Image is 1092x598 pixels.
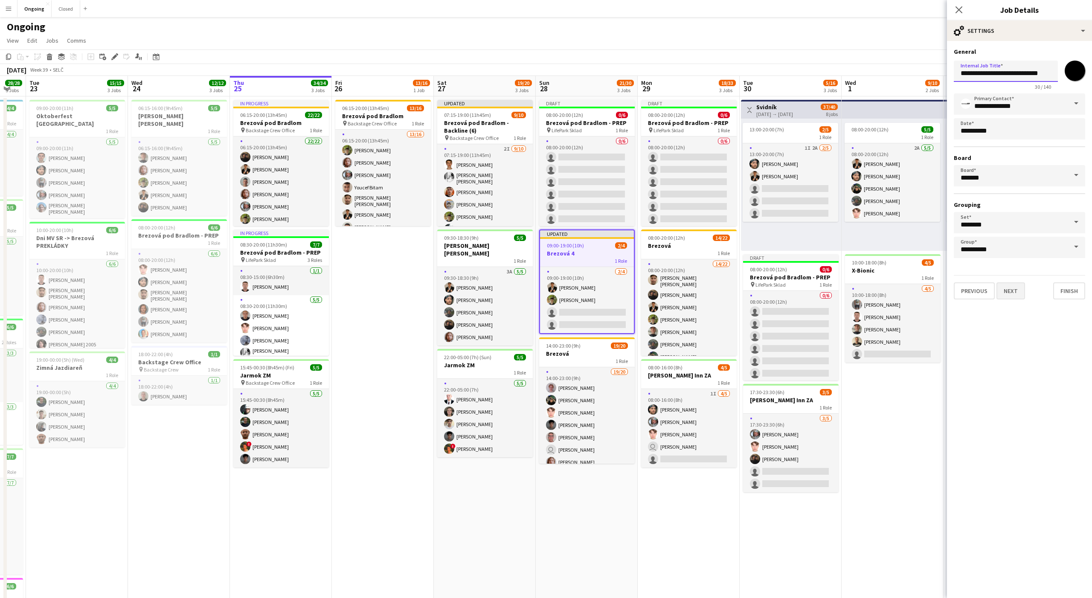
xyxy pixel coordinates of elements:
[718,364,730,371] span: 4/5
[819,134,831,140] span: 1 Role
[750,266,787,273] span: 08:00-20:00 (12h)
[208,240,220,246] span: 1 Role
[240,241,287,248] span: 08:30-20:00 (11h30m)
[5,80,22,86] span: 28/28
[36,357,84,363] span: 19:00-00:00 (5h) (Wed)
[546,343,581,349] span: 14:00-23:00 (9h)
[246,257,276,263] span: LifePark Sklad
[648,235,685,241] span: 08:00-20:00 (12h)
[29,137,125,218] app-card-role: 5/509:00-20:00 (11h)[PERSON_NAME][PERSON_NAME][PERSON_NAME][PERSON_NAME][PERSON_NAME] [PERSON_NAME]
[131,100,227,216] app-job-card: 06:15-16:00 (9h45m)5/5[PERSON_NAME] [PERSON_NAME]1 Role5/506:15-16:00 (9h45m)[PERSON_NAME][PERSON...
[717,380,730,386] span: 1 Role
[947,4,1092,15] h3: Job Details
[719,80,736,86] span: 18/33
[921,275,934,281] span: 1 Role
[713,235,730,241] span: 14/22
[138,351,173,357] span: 18:00-22:00 (4h)
[335,100,431,226] div: 06:15-20:00 (13h45m)13/16Brezová pod Bradlom Backstage Crew Office1 Role13/1606:15-20:00 (13h45m)...
[4,227,16,234] span: 1 Role
[208,128,220,134] span: 1 Role
[615,258,627,264] span: 1 Role
[641,136,737,227] app-card-role: 0/608:00-20:00 (12h)
[46,37,58,44] span: Jobs
[844,84,856,93] span: 1
[106,128,118,134] span: 1 Role
[540,267,634,333] app-card-role: 2/409:00-19:00 (10h)[PERSON_NAME][PERSON_NAME]
[641,259,737,553] app-card-role: 14/2208:00-20:00 (12h)[PERSON_NAME] [PERSON_NAME][PERSON_NAME][PERSON_NAME][PERSON_NAME][PERSON_N...
[539,100,635,226] app-job-card: Draft08:00-20:00 (12h)0/6Brezová pod Bradlom - PREP LifePark Sklad1 Role0/608:00-20:00 (12h)
[820,266,832,273] span: 0/6
[947,143,1042,222] app-card-role: 2A5/508:00-20:00 (12h)[PERSON_NAME][PERSON_NAME][PERSON_NAME][PERSON_NAME][PERSON_NAME]
[444,354,491,360] span: 22:00-05:00 (7h) (Sun)
[209,87,226,93] div: 3 Jobs
[232,84,244,93] span: 25
[107,87,124,93] div: 3 Jobs
[209,80,226,86] span: 12/12
[819,282,832,288] span: 1 Role
[437,229,533,345] app-job-card: 09:30-18:30 (9h)5/5[PERSON_NAME] [PERSON_NAME]1 Role3A5/509:30-18:30 (9h)[PERSON_NAME][PERSON_NAM...
[845,123,940,222] app-job-card: 08:00-20:00 (12h)5/51 Role2A5/508:00-20:00 (12h)[PERSON_NAME][PERSON_NAME][PERSON_NAME][PERSON_NA...
[437,349,533,457] div: 22:00-05:00 (7h) (Sun)5/5Jarmok ZM1 Role5/522:00-05:00 (7h)[PERSON_NAME][PERSON_NAME][PERSON_NAME...
[240,364,294,371] span: 15:45-00:30 (8h45m) (Fri)
[42,35,62,46] a: Jobs
[437,100,533,226] app-job-card: Updated07:15-19:00 (11h45m)9/10Brezová pod Bradlom - Backline (6) Backstage Crew Office1 Role2I9/...
[852,259,886,266] span: 10:00-18:00 (8h)
[246,380,295,386] span: Backstage Crew Office
[233,249,329,256] h3: Brezová pod Bradlom - PREP
[29,381,125,447] app-card-role: 4/419:00-00:00 (5h)[PERSON_NAME][PERSON_NAME][PERSON_NAME][PERSON_NAME]
[653,127,684,134] span: LifePark Sklad
[925,80,940,86] span: 9/10
[616,127,628,134] span: 1 Role
[547,242,584,249] span: 09:00-19:00 (10h)
[437,267,533,345] app-card-role: 3A5/509:30-18:30 (9h)[PERSON_NAME][PERSON_NAME][PERSON_NAME][PERSON_NAME][PERSON_NAME]
[539,350,635,357] h3: Brezová
[335,79,342,87] span: Fri
[29,351,125,447] app-job-card: 19:00-00:00 (5h) (Wed)4/4Zimná Jazdiareň1 Role4/419:00-00:00 (5h)[PERSON_NAME][PERSON_NAME][PERSO...
[311,80,328,86] span: 34/34
[131,219,227,343] app-job-card: 08:00-20:00 (12h)6/6Brezová pod Bradlom - PREP1 Role6/608:00-20:00 (12h)[PERSON_NAME][PERSON_NAME...
[749,126,784,133] span: 13:00-20:00 (7h)
[233,266,329,295] app-card-role: 1/108:30-15:00 (6h30m)[PERSON_NAME]
[515,87,531,93] div: 3 Jobs
[28,84,39,93] span: 23
[437,361,533,369] h3: Jarmok ZM
[310,380,322,386] span: 1 Role
[305,112,322,118] span: 22/22
[3,35,22,46] a: View
[29,259,125,353] app-card-role: 6/610:00-20:00 (10h)[PERSON_NAME][PERSON_NAME] [PERSON_NAME][PERSON_NAME][PERSON_NAME][PERSON_NAM...
[36,227,73,233] span: 10:00-20:00 (10h)
[718,112,730,118] span: 0/6
[233,79,244,87] span: Thu
[947,123,1042,222] div: 08:00-20:00 (12h)5/51 Role2A5/508:00-20:00 (12h)[PERSON_NAME][PERSON_NAME][PERSON_NAME][PERSON_NA...
[921,126,933,133] span: 5/5
[743,143,838,222] app-card-role: 1I2A2/513:00-20:00 (7h)[PERSON_NAME][PERSON_NAME]
[310,241,322,248] span: 7/7
[437,100,533,107] div: Updated
[208,224,220,231] span: 6/6
[4,105,16,111] span: 4/4
[742,84,753,93] span: 30
[743,384,839,492] div: 17:30-23:30 (6h)3/5[PERSON_NAME] Inn ZA1 Role3/517:30-23:30 (6h)[PERSON_NAME][PERSON_NAME][PERSON...
[820,389,832,395] span: 3/5
[540,250,634,257] h3: Brezová 4
[756,111,793,117] div: [DATE] → [DATE]
[233,100,329,226] app-job-card: In progress06:15-20:00 (13h45m)22/22Brezová pod Bradlom Backstage Crew Office1 Role22/2206:15-20:...
[743,396,839,404] h3: [PERSON_NAME] Inn ZA
[947,20,1092,41] div: Settings
[208,366,220,373] span: 1 Role
[131,112,227,128] h3: [PERSON_NAME] [PERSON_NAME]
[413,87,430,93] div: 1 Job
[641,242,737,250] h3: Brezová
[641,359,737,467] app-job-card: 08:00-16:00 (8h)4/5[PERSON_NAME] Inn ZA1 Role1I4/508:00-16:00 (8h)[PERSON_NAME][PERSON_NAME][PERS...
[641,100,737,107] div: Draft
[52,0,80,17] button: Closed
[954,282,995,299] button: Previous
[29,112,125,128] h3: Oktoberfest [GEOGRAPHIC_DATA]
[233,389,329,467] app-card-role: 5/515:45-00:30 (8h45m)[PERSON_NAME][PERSON_NAME][PERSON_NAME]![PERSON_NAME][PERSON_NAME]
[334,84,342,93] span: 26
[29,364,125,372] h3: Zimná Jazdiareň
[436,84,447,93] span: 27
